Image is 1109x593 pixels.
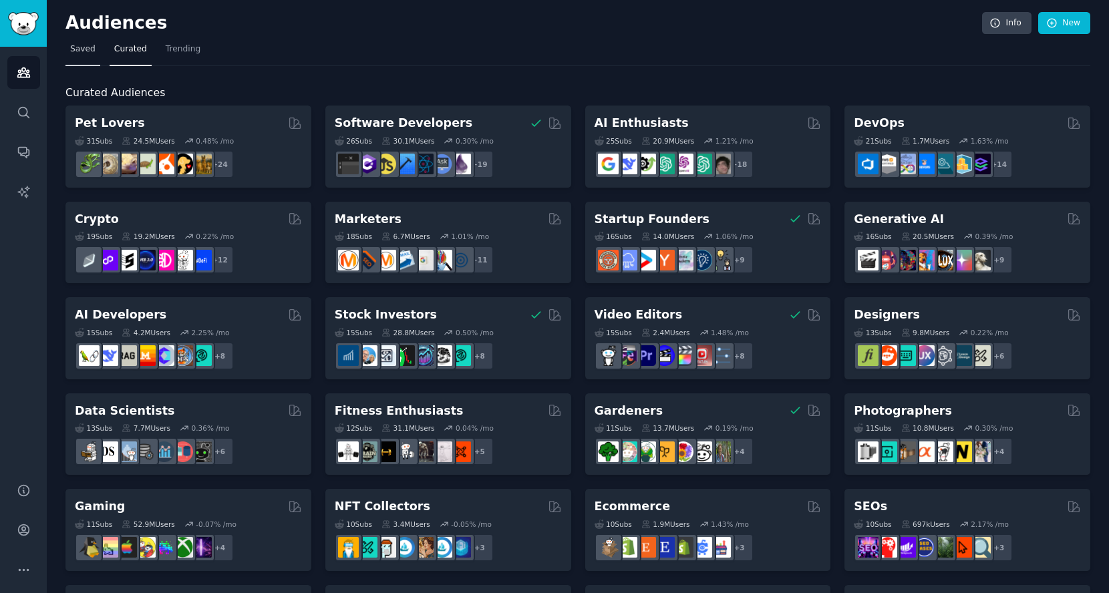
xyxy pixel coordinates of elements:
img: StocksAndTrading [413,345,434,366]
h2: Ecommerce [595,498,671,515]
div: 25 Sub s [595,136,632,146]
img: chatgpt_promptDesign [654,154,675,174]
img: googleads [413,250,434,270]
img: ecommerce_growth [710,537,731,558]
div: 0.50 % /mo [456,328,494,337]
h2: Startup Founders [595,211,709,228]
img: data [191,441,212,462]
img: SaaS [617,250,637,270]
img: logodesign [877,345,897,366]
img: userexperience [933,345,953,366]
img: GardenersWorld [710,441,731,462]
div: + 18 [726,150,754,178]
div: 18 Sub s [335,232,372,241]
div: 26 Sub s [335,136,372,146]
img: aws_cdk [951,154,972,174]
img: PetAdvice [172,154,193,174]
div: + 8 [206,342,234,370]
img: MachineLearning [79,441,100,462]
img: datascience [98,441,118,462]
img: seogrowth [895,537,916,558]
img: NFTExchange [338,537,359,558]
h2: AI Enthusiasts [595,115,689,132]
div: + 4 [206,534,234,562]
h2: Audiences [65,13,982,34]
img: AWS_Certified_Experts [877,154,897,174]
img: Nikon [951,441,972,462]
h2: Generative AI [854,211,944,228]
div: + 3 [466,534,494,562]
h2: SEOs [854,498,887,515]
div: + 19 [466,150,494,178]
h2: Stock Investors [335,307,437,323]
img: ecommercemarketing [691,537,712,558]
img: linux_gaming [79,537,100,558]
div: 20.9M Users [641,136,694,146]
h2: DevOps [854,115,905,132]
img: AskMarketing [375,250,396,270]
div: 10 Sub s [595,520,632,529]
img: DevOpsLinks [914,154,935,174]
img: TwitchStreaming [191,537,212,558]
div: + 3 [726,534,754,562]
img: physicaltherapy [432,441,452,462]
div: 10 Sub s [335,520,372,529]
div: + 9 [985,246,1013,274]
img: Entrepreneurship [691,250,712,270]
div: 2.4M Users [641,328,690,337]
div: 31 Sub s [75,136,112,146]
img: Local_SEO [933,537,953,558]
div: 13 Sub s [854,328,891,337]
div: + 8 [466,342,494,370]
img: platformengineering [933,154,953,174]
img: DeepSeek [98,345,118,366]
div: 0.19 % /mo [716,423,754,433]
img: reactnative [413,154,434,174]
img: SonyAlpha [914,441,935,462]
img: sdforall [914,250,935,270]
div: 1.21 % /mo [716,136,754,146]
div: 12 Sub s [335,423,372,433]
h2: Marketers [335,211,402,228]
div: + 24 [206,150,234,178]
h2: Crypto [75,211,119,228]
img: learndesign [951,345,972,366]
img: flowers [673,441,693,462]
img: csharp [357,154,377,174]
img: dropship [598,537,619,558]
img: analytics [154,441,174,462]
h2: Pet Lovers [75,115,145,132]
div: 16 Sub s [595,232,632,241]
div: 31.1M Users [381,423,434,433]
div: 19.2M Users [122,232,174,241]
img: GymMotivation [357,441,377,462]
img: web3 [135,250,156,270]
div: + 6 [985,342,1013,370]
img: growmybusiness [710,250,731,270]
img: startup [635,250,656,270]
img: swingtrading [432,345,452,366]
div: 697k Users [901,520,950,529]
div: 11 Sub s [75,520,112,529]
div: + 5 [466,437,494,465]
h2: Fitness Enthusiasts [335,403,464,419]
img: MistralAI [135,345,156,366]
img: Rag [116,345,137,366]
img: FluxAI [933,250,953,270]
img: GoogleSearchConsole [951,537,972,558]
img: cockatiel [154,154,174,174]
h2: AI Developers [75,307,166,323]
img: CryptoArt [413,537,434,558]
img: weightroom [394,441,415,462]
img: Emailmarketing [394,250,415,270]
span: Trending [166,43,200,55]
img: ycombinator [654,250,675,270]
div: 13 Sub s [75,423,112,433]
div: 0.39 % /mo [975,232,1013,241]
div: -0.07 % /mo [196,520,236,529]
img: DeepSeek [617,154,637,174]
img: SEO_Digital_Marketing [858,537,879,558]
div: 24.5M Users [122,136,174,146]
div: 20.5M Users [901,232,954,241]
div: 4.2M Users [122,328,170,337]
